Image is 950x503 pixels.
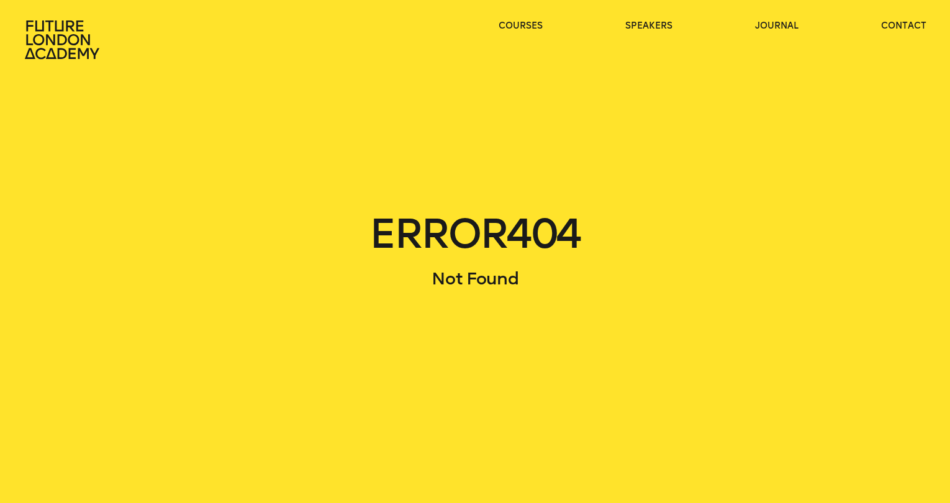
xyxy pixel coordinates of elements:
a: courses [499,20,543,32]
a: journal [755,20,798,32]
h1: ERROR 404 [24,214,926,254]
a: speakers [625,20,672,32]
a: contact [881,20,926,32]
span: Not Found [432,268,518,289]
